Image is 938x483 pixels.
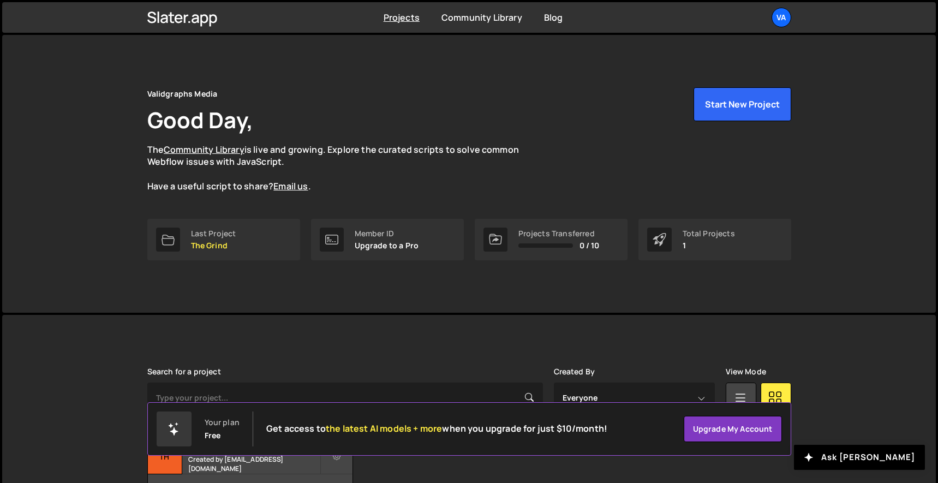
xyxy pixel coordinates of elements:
[273,180,308,192] a: Email us
[205,418,240,427] div: Your plan
[147,383,543,413] input: Type your project...
[544,11,563,23] a: Blog
[191,229,236,238] div: Last Project
[683,241,735,250] p: 1
[579,241,600,250] span: 0 / 10
[794,445,925,470] button: Ask [PERSON_NAME]
[684,416,782,442] a: Upgrade my account
[147,87,218,100] div: Validgraphs Media
[518,229,600,238] div: Projects Transferred
[205,431,221,440] div: Free
[147,219,300,260] a: Last Project The Grind
[147,144,540,193] p: The is live and growing. Explore the curated scripts to solve common Webflow issues with JavaScri...
[164,144,244,156] a: Community Library
[148,440,182,474] div: Th
[147,105,253,135] h1: Good Day,
[266,424,607,434] h2: Get access to when you upgrade for just $10/month!
[441,11,522,23] a: Community Library
[188,455,320,473] small: Created by [EMAIL_ADDRESS][DOMAIN_NAME]
[355,241,419,250] p: Upgrade to a Pro
[147,367,221,376] label: Search for a project
[726,367,766,376] label: View Mode
[554,367,595,376] label: Created By
[772,8,791,27] a: Va
[384,11,420,23] a: Projects
[683,229,735,238] div: Total Projects
[694,87,791,121] button: Start New Project
[355,229,419,238] div: Member ID
[191,241,236,250] p: The Grind
[326,422,442,434] span: the latest AI models + more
